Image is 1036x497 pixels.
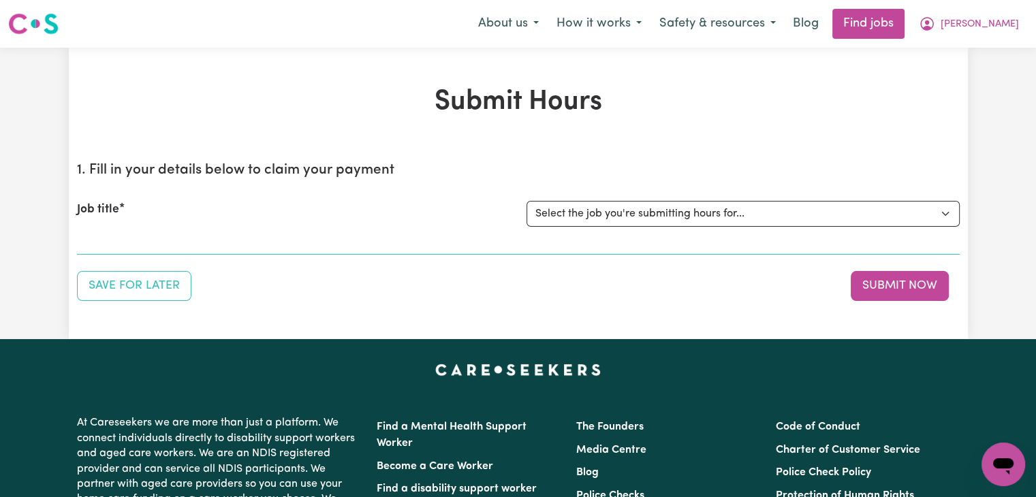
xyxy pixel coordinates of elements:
[776,467,871,478] a: Police Check Policy
[77,271,191,301] button: Save your job report
[77,162,960,179] h2: 1. Fill in your details below to claim your payment
[576,421,644,432] a: The Founders
[77,201,119,219] label: Job title
[548,10,650,38] button: How it works
[77,86,960,118] h1: Submit Hours
[469,10,548,38] button: About us
[941,17,1019,32] span: [PERSON_NAME]
[851,271,949,301] button: Submit your job report
[8,12,59,36] img: Careseekers logo
[776,421,860,432] a: Code of Conduct
[576,467,599,478] a: Blog
[982,443,1025,486] iframe: Button to launch messaging window
[785,9,827,39] a: Blog
[650,10,785,38] button: Safety & resources
[377,421,527,449] a: Find a Mental Health Support Worker
[435,364,601,374] a: Careseekers home page
[377,461,493,472] a: Become a Care Worker
[910,10,1028,38] button: My Account
[576,445,646,455] a: Media Centre
[832,9,905,39] a: Find jobs
[8,8,59,39] a: Careseekers logo
[377,483,537,494] a: Find a disability support worker
[776,445,920,455] a: Charter of Customer Service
